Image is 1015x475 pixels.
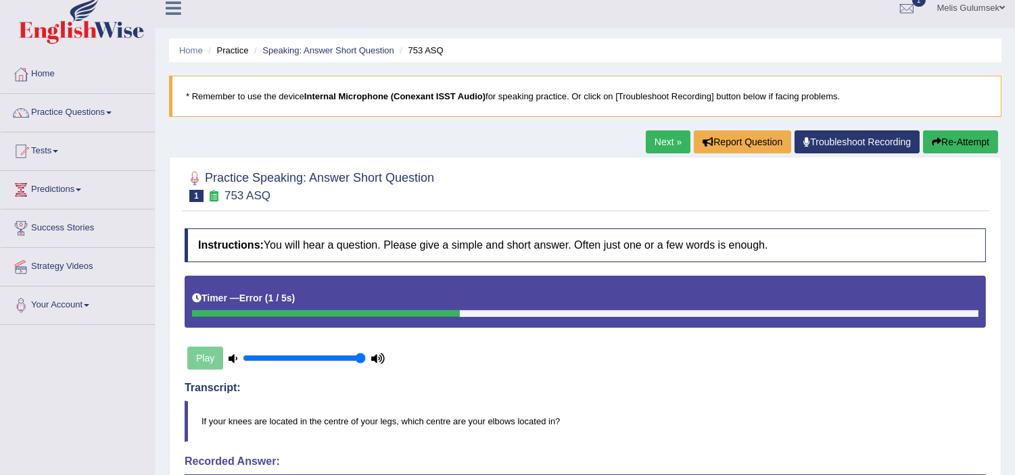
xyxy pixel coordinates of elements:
a: Strategy Videos [1,248,155,282]
blockquote: If your knees are located in the centre of your legs, which centre are your elbows located in? [185,401,986,442]
a: Predictions [1,171,155,205]
a: Troubleshoot Recording [795,130,920,153]
a: Your Account [1,286,155,320]
b: Error [239,293,262,303]
button: Report Question [694,130,791,153]
b: 1 / 5s [268,293,292,303]
a: Home [1,55,155,89]
h4: You will hear a question. Please give a simple and short answer. Often just one or a few words is... [185,228,986,262]
h2: Practice Speaking: Answer Short Question [185,168,434,202]
h5: Timer — [192,293,295,303]
blockquote: * Remember to use the device for speaking practice. Or click on [Troubleshoot Recording] button b... [169,76,1001,117]
a: Next » [646,130,690,153]
b: ) [292,293,296,303]
li: Practice [205,44,248,57]
b: Internal Microphone (Conexant ISST Audio) [304,91,486,101]
a: Speaking: Answer Short Question [262,45,394,55]
a: Tests [1,132,155,166]
a: Practice Questions [1,94,155,128]
span: 1 [189,190,204,202]
small: 753 ASQ [225,189,270,202]
h4: Transcript: [185,382,986,394]
b: ( [265,293,268,303]
a: Home [179,45,203,55]
small: Exam occurring question [207,190,221,203]
a: Success Stories [1,209,155,243]
li: 753 ASQ [396,44,443,57]
h4: Recorded Answer: [185,455,986,468]
b: Instructions: [198,239,264,251]
button: Re-Attempt [923,130,998,153]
